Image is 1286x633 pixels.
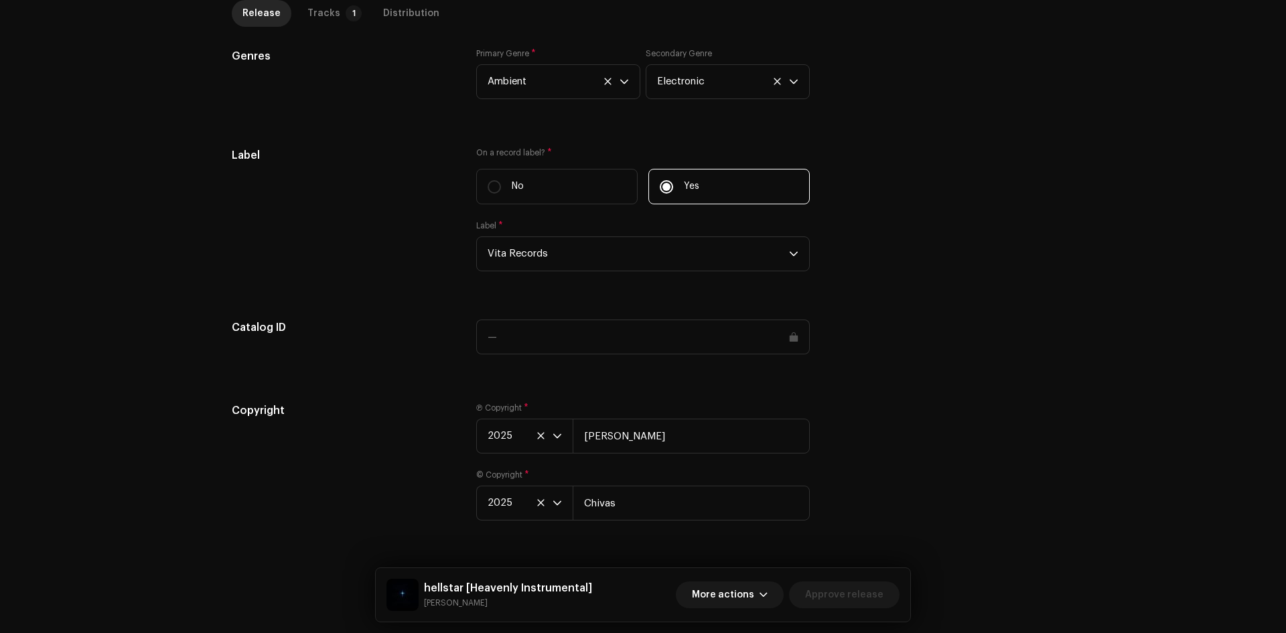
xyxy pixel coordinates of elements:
h5: Copyright [232,403,455,419]
small: hellstar [Heavenly Instrumental] [424,596,592,610]
p: Yes [684,180,699,194]
label: Ⓟ Copyright [476,403,528,413]
label: Primary Genre [476,48,536,59]
div: dropdown trigger [553,419,562,453]
label: On a record label? [476,147,810,158]
span: 2025 [488,486,553,520]
h5: hellstar [Heavenly Instrumental] [424,580,592,596]
span: 2025 [488,419,553,453]
div: dropdown trigger [620,65,629,98]
button: More actions [676,581,784,608]
label: Secondary Genre [646,48,712,59]
input: e.g. Label LLC [573,419,810,453]
input: — [476,320,810,354]
h5: Label [232,147,455,163]
button: Approve release [789,581,900,608]
span: Ambient [488,65,620,98]
div: dropdown trigger [789,237,798,271]
label: Label [476,220,503,231]
div: dropdown trigger [553,486,562,520]
span: Approve release [805,581,883,608]
span: Electronic [657,65,789,98]
div: dropdown trigger [789,65,798,98]
h5: Catalog ID [232,320,455,336]
input: e.g. Publisher LLC [573,486,810,520]
span: Vita Records [488,237,789,271]
p: No [512,180,524,194]
span: More actions [692,581,754,608]
img: 337bb532-4055-451d-8146-20bb782359df [386,579,419,611]
label: © Copyright [476,470,529,480]
h5: Genres [232,48,455,64]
